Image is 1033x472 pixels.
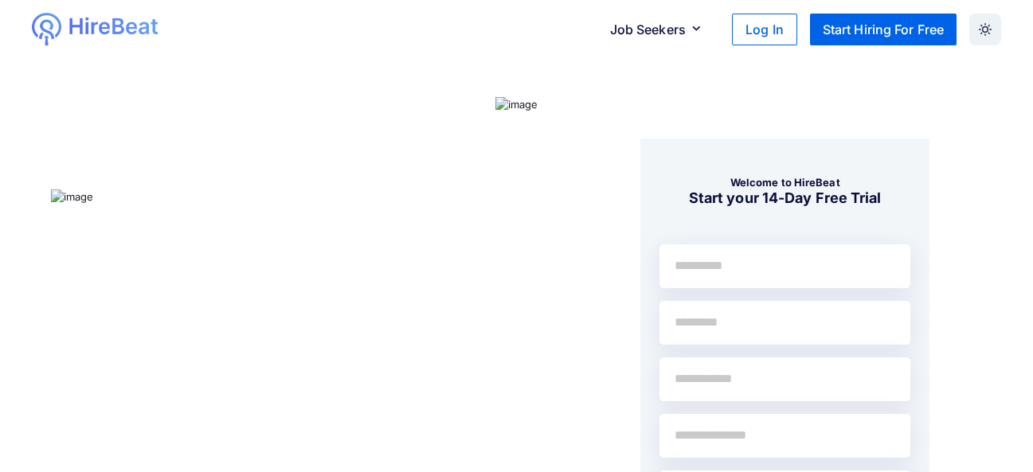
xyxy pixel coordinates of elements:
button: Dark Mode [969,14,1001,45]
b: Welcome to HireBeat [730,176,840,189]
b: Start your 14-Day Free Trial [689,189,882,206]
img: logo [68,13,160,42]
button: Log In [732,14,797,45]
img: image [495,97,538,113]
button: Job Seekers [597,14,720,45]
img: logo [32,13,61,46]
a: logologo [32,13,216,46]
button: Start Hiring For Free [810,14,957,45]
